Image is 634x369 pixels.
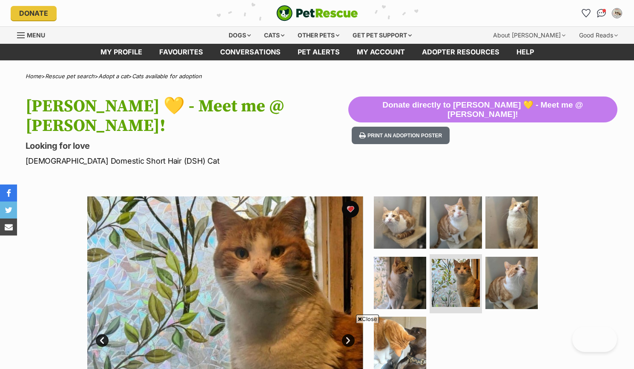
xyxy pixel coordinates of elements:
[92,44,151,60] a: My profile
[595,6,608,20] a: Conversations
[26,97,349,136] h1: [PERSON_NAME] 💛 - Meet me @ [PERSON_NAME]!
[485,257,538,309] img: Photo of Kevin Jonas 💛 Meet Me @ Petstock Prahran!
[579,6,593,20] a: Favourites
[597,9,606,17] img: chat-41dd97257d64d25036548639549fe6c8038ab92f7586957e7f3b1b290dea8141.svg
[292,27,345,44] div: Other pets
[352,127,450,144] button: Print an adoption poster
[342,201,359,218] button: favourite
[45,73,95,79] a: Rescue pet search
[223,27,257,44] div: Dogs
[579,6,624,20] ul: Account quick links
[258,27,290,44] div: Cats
[151,44,212,60] a: Favourites
[276,5,358,21] img: logo-cat-932fe2b9b8326f06289b0f2fb663e598f794de774fb13d1741a6617ecf9a85b4.svg
[374,257,426,309] img: Photo of Kevin Jonas 💛 Meet Me @ Petstock Prahran!
[573,27,624,44] div: Good Reads
[356,315,379,323] span: Close
[430,196,482,249] img: Photo of Kevin Jonas 💛 Meet Me @ Petstock Prahran!
[98,73,128,79] a: Adopt a cat
[613,9,621,17] img: mel profile pic
[26,155,349,167] p: [DEMOGRAPHIC_DATA] Domestic Short Hair (DSH) Cat
[348,44,413,60] a: My account
[572,326,617,352] iframe: Help Scout Beacon - Open
[347,27,418,44] div: Get pet support
[374,317,426,369] img: Photo of Kevin Jonas 💛 Meet Me @ Petstock Prahran!
[4,73,630,79] div: > > >
[27,31,45,39] span: Menu
[26,73,41,79] a: Home
[276,5,358,21] a: PetRescue
[432,259,480,307] img: Photo of Kevin Jonas 💛 Meet Me @ Petstock Prahran!
[289,44,348,60] a: Pet alerts
[11,6,57,20] a: Donate
[413,44,508,60] a: Adopter resources
[485,196,538,249] img: Photo of Kevin Jonas 💛 Meet Me @ Petstock Prahran!
[26,140,349,152] p: Looking for love
[508,44,542,60] a: Help
[132,73,202,79] a: Cats available for adoption
[17,27,51,42] a: Menu
[374,196,426,249] img: Photo of Kevin Jonas 💛 Meet Me @ Petstock Prahran!
[487,27,571,44] div: About [PERSON_NAME]
[212,44,289,60] a: conversations
[610,6,624,20] button: My account
[96,334,109,347] a: Prev
[348,97,617,123] button: Donate directly to [PERSON_NAME] 💛 - Meet me @ [PERSON_NAME]!
[162,326,472,365] iframe: Advertisement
